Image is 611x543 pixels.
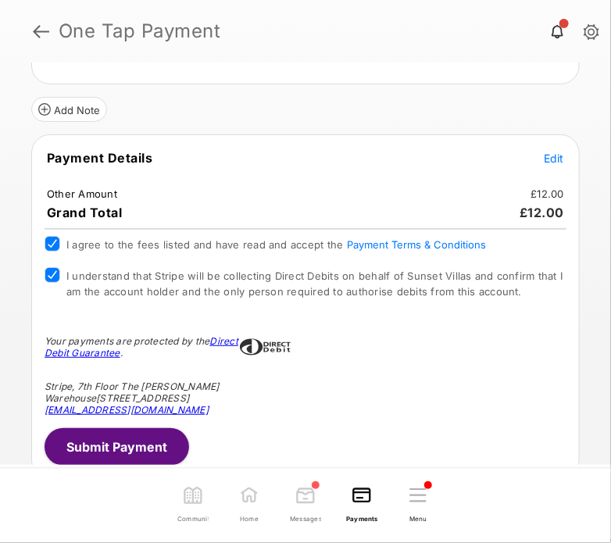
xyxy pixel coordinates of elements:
button: Edit [544,150,564,166]
button: Menu [390,472,446,536]
span: £12.00 [520,205,564,220]
a: Payments [334,472,390,537]
span: Payment Details [47,150,153,166]
span: I understand that Stripe will be collecting Direct Debits on behalf of Sunset Villas and confirm ... [66,270,563,298]
span: Community [177,506,209,523]
span: Grand Total [47,205,123,220]
strong: One Tap Payment [59,22,586,41]
span: Messages & Alerts [290,506,321,523]
span: Menu [409,506,427,523]
a: Community [165,472,221,537]
button: I agree to the fees listed and have read and accept the [347,238,486,251]
td: Other Amount [46,187,118,201]
span: Edit [544,152,564,165]
td: £12.00 [531,187,566,201]
a: Messages & Alerts [277,472,334,537]
span: Payments [346,506,377,523]
a: Home [221,472,277,537]
span: Home [240,506,259,523]
a: [EMAIL_ADDRESS][DOMAIN_NAME] [45,404,209,416]
button: Submit Payment [45,428,189,466]
div: Stripe, 7th Floor The [PERSON_NAME] Warehouse [STREET_ADDRESS] [45,380,240,416]
a: Direct Debit Guarantee [45,335,238,359]
button: Add Note [31,97,107,122]
div: Your payments are protected by the . [45,335,240,359]
span: I agree to the fees listed and have read and accept the [66,238,486,251]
